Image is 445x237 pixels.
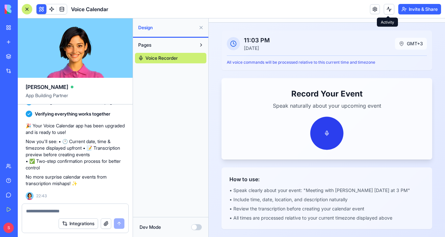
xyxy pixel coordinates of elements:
[71,5,108,13] span: Voice Calendar
[138,24,196,31] span: Design
[35,17,61,27] div: 11:03 PM
[36,193,47,199] span: 22:43
[140,224,161,230] label: Dev Mode
[26,122,125,136] p: 🎉 Your Voice Calendar app has been upgraded and is ready to use!
[398,4,441,14] button: Invite & Share
[135,53,206,63] a: Voice Recorder
[23,70,213,81] h2: Record Your Event
[21,157,216,165] h3: How to use:
[21,187,216,194] p: • Review the transcription before creating your calendar event
[26,92,125,104] span: App Building Partner
[135,40,196,50] button: Pages
[35,27,61,33] div: [DATE]
[26,192,34,200] img: Ella_00000_wcx2te.png
[138,42,151,48] span: Pages
[377,18,398,27] div: Activity
[21,196,216,203] p: • All times are processed relative to your current timezone displayed above
[26,138,125,171] p: Now you'll see: • 🕐 Current date, time & timezone displayed upfront • 📝 Transcription preview bef...
[145,55,178,61] span: Voice Recorder
[21,169,216,175] p: • Speak clearly about your event: "Meeting with [PERSON_NAME] [DATE] at 3 PM"
[198,22,214,29] span: GMT+3
[21,178,216,184] p: • Include time, date, location, and description naturally
[59,218,98,229] button: Integrations
[23,83,213,91] p: Speak naturally about your upcoming event
[3,223,14,233] span: S
[26,174,125,187] p: No more surprise calendar events from transcription mishaps! ✨
[5,5,45,14] img: logo
[18,41,218,47] p: All voice commands will be processed relative to this current time and timezone
[26,83,68,91] span: [PERSON_NAME]
[35,111,110,117] span: Verifying everything works together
